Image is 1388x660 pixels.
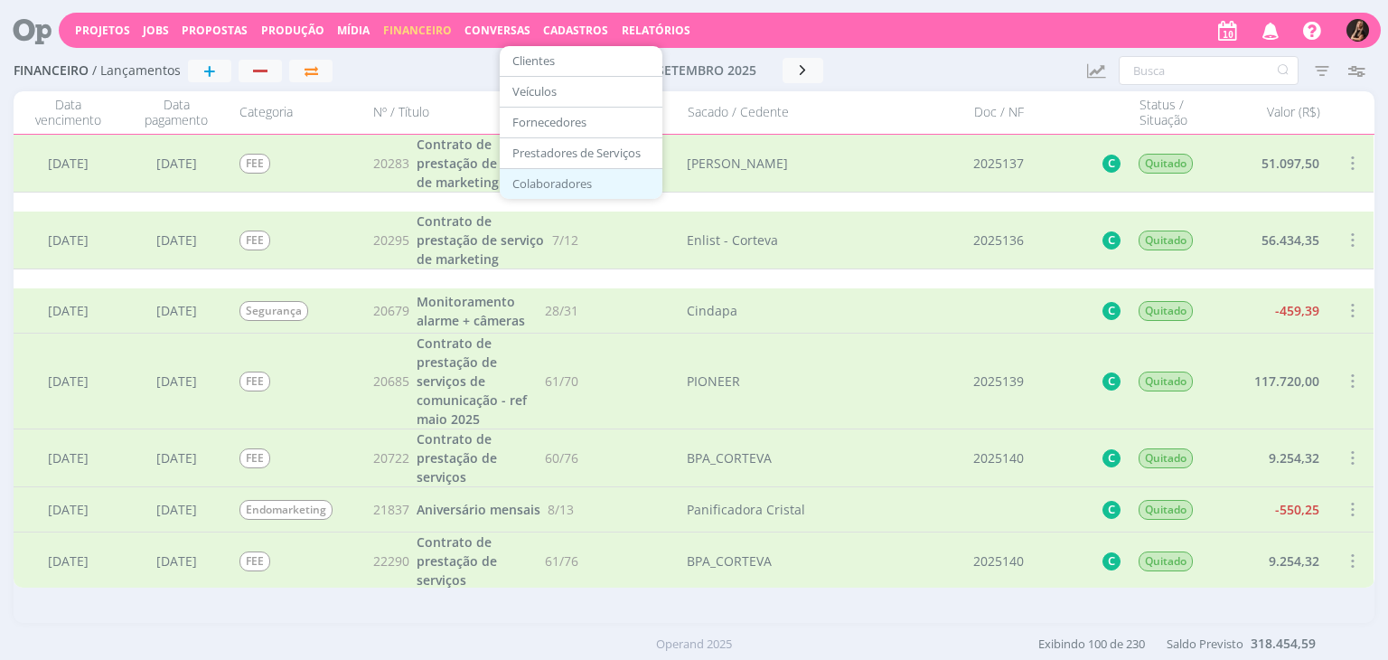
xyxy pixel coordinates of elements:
button: C [1103,302,1121,320]
div: 2025137 [905,135,1094,192]
span: FEE [239,154,270,174]
div: [DATE] [14,429,122,486]
span: Segurança [239,301,308,321]
span: 7/12 [553,231,579,250]
div: 2025140 [905,429,1094,486]
span: Financeiro [383,23,452,38]
span: Contrato de prestação de serviços [417,533,497,589]
span: 20722 [373,448,409,467]
button: Produção [256,24,330,38]
button: Relatórios [616,24,696,38]
div: Panificadora Cristal [688,500,806,519]
a: Contrato de prestação de serviços de comunicação - ref maio 2025 [417,334,538,429]
span: FEE [239,552,270,571]
span: 20685 [373,372,409,391]
span: Quitado [1139,301,1194,321]
span: Monitoramento alarme + câmeras [417,293,525,329]
img: L [1346,19,1369,42]
div: [DATE] [14,135,122,192]
button: C [1103,155,1121,173]
a: Colaboradores [505,170,657,198]
a: Veículos [505,78,657,106]
div: [DATE] [122,429,230,486]
div: 56.434,35 [1221,212,1329,269]
div: [DATE] [14,212,122,269]
span: 21837 [373,500,409,519]
span: 20295 [373,231,409,250]
div: 2025136 [905,212,1094,269]
div: [DATE] [122,334,230,429]
div: [DATE] [122,533,230,589]
span: Saldo Previsto [1167,636,1243,652]
span: Endomarketing [239,500,333,520]
button: Financeiro [378,24,457,38]
button: L [1346,14,1370,46]
span: Contrato de prestação de serviço de marketing [417,136,544,191]
a: Monitoramento alarme + câmeras [417,292,538,330]
span: FEE [239,372,270,391]
a: Relatórios [622,23,690,38]
span: Quitado [1139,231,1194,250]
div: -459,39 [1221,288,1329,333]
span: 60/76 [546,448,579,467]
span: FEE [239,448,270,468]
button: Clientes [500,46,662,77]
div: 2025140 [905,533,1094,589]
div: 117.720,00 [1221,334,1329,429]
button: C [1103,231,1121,250]
button: Projetos [70,24,136,38]
span: Quitado [1139,500,1194,520]
div: 51.097,50 [1221,135,1329,192]
div: [DATE] [122,288,230,333]
span: Quitado [1139,372,1194,391]
div: [DATE] [14,487,122,532]
div: Status / Situação [1130,97,1221,128]
div: [DATE] [122,135,230,192]
span: Contrato de prestação de serviços [417,430,497,486]
span: Quitado [1139,448,1194,468]
button: Propostas [176,24,253,38]
button: C [1103,449,1121,467]
div: 2025139 [905,334,1094,429]
div: [DATE] [14,288,122,333]
span: 61/76 [546,552,579,570]
button: Colaboradores [500,169,662,199]
button: setembro 2025 [631,58,783,83]
span: 20679 [373,301,409,320]
span: Cadastros [543,23,608,38]
div: Sacado / Cedente [679,97,905,128]
button: Prestadores de Serviços [500,138,662,169]
div: Valor (R$) [1221,97,1329,128]
span: 22290 [373,552,409,570]
span: Propostas [182,23,248,38]
div: PIONEER [688,372,741,391]
div: [DATE] [122,487,230,532]
div: Doc / NF [905,97,1094,128]
a: Contrato de prestação de serviço de marketing [417,212,545,269]
a: Jobs [143,23,169,38]
span: + [203,60,216,81]
a: Produção [261,23,324,38]
div: Cindapa [688,301,738,320]
button: C [1103,552,1121,570]
span: Quitado [1139,154,1194,174]
button: + [188,60,231,82]
button: Mídia [332,24,375,38]
a: Contrato de prestação de serviços [417,429,538,486]
a: Fornecedores [505,108,657,137]
a: Mídia [337,23,370,38]
span: 8/13 [548,500,574,519]
a: Prestadores de Serviços [505,139,657,167]
a: Contrato de prestação de serviço de marketing [417,135,545,192]
button: CadastrosClientesVeículosFornecedoresPrestadores de ServiçosColaboradores [538,24,614,38]
div: Categoria [230,97,366,128]
button: Jobs [137,24,174,38]
b: 318.454,59 [1251,635,1316,652]
span: Contrato de prestação de serviços de comunicação - ref maio 2025 [417,335,527,428]
span: Financeiro [14,63,89,79]
span: / Lançamentos [92,63,181,79]
div: Data pagamento [122,97,230,128]
a: Aniversário mensais [417,500,540,519]
a: Clientes [505,47,657,75]
div: [DATE] [14,533,122,589]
